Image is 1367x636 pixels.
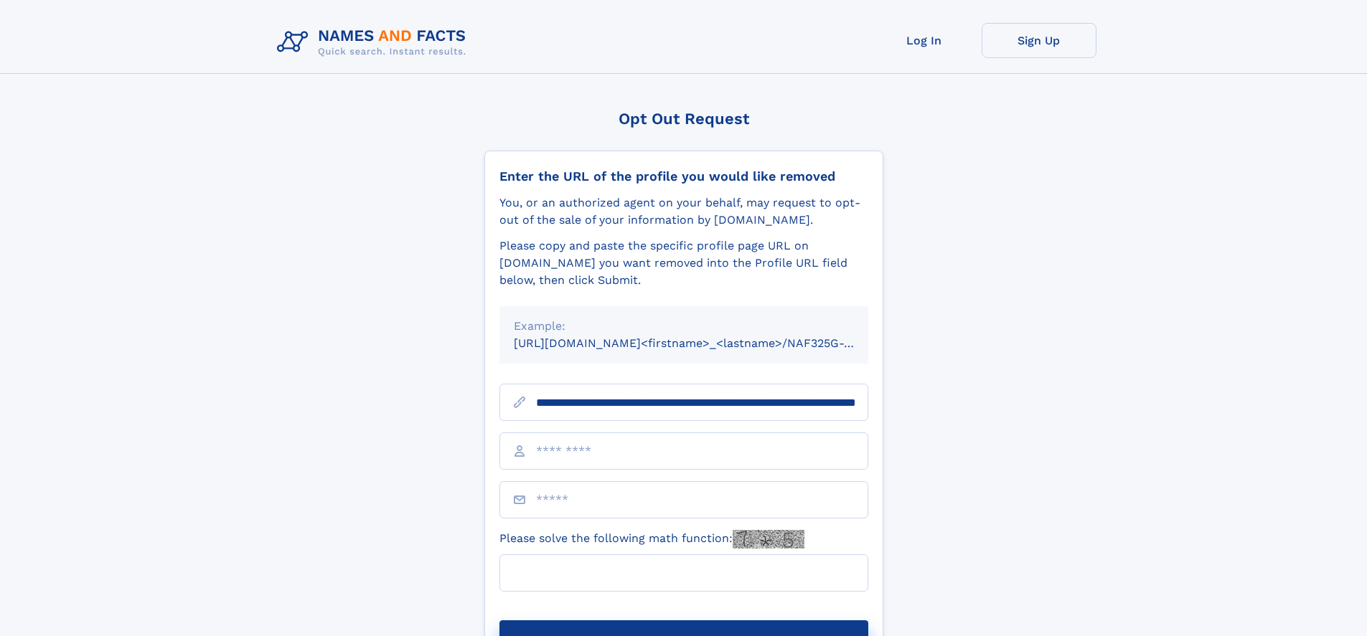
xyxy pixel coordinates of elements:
[271,23,478,62] img: Logo Names and Facts
[499,237,868,289] div: Please copy and paste the specific profile page URL on [DOMAIN_NAME] you want removed into the Pr...
[514,336,896,350] small: [URL][DOMAIN_NAME]<firstname>_<lastname>/NAF325G-xxxxxxxx
[499,169,868,184] div: Enter the URL of the profile you would like removed
[499,530,804,549] label: Please solve the following math function:
[514,318,854,335] div: Example:
[982,23,1096,58] a: Sign Up
[499,194,868,229] div: You, or an authorized agent on your behalf, may request to opt-out of the sale of your informatio...
[484,110,883,128] div: Opt Out Request
[867,23,982,58] a: Log In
